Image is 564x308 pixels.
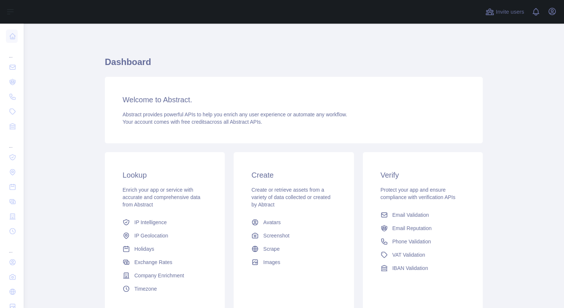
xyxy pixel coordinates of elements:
a: Email Reputation [378,222,468,235]
a: Avatars [248,216,339,229]
span: Timezone [134,285,157,292]
a: IP Geolocation [120,229,210,242]
h1: Dashboard [105,56,483,74]
a: Holidays [120,242,210,256]
h3: Welcome to Abstract. [123,95,465,105]
span: Create or retrieve assets from a variety of data collected or created by Abtract [251,187,330,208]
span: VAT Validation [392,251,425,259]
span: Scrape [263,245,279,253]
a: Scrape [248,242,339,256]
span: Invite users [496,8,524,16]
div: ... [6,239,18,254]
span: IP Intelligence [134,219,167,226]
span: Enrich your app or service with accurate and comprehensive data from Abstract [123,187,200,208]
span: free credits [181,119,207,125]
button: Invite users [484,6,526,18]
a: Timezone [120,282,210,295]
a: Phone Validation [378,235,468,248]
span: Phone Validation [392,238,431,245]
span: Images [263,259,280,266]
div: ... [6,44,18,59]
a: Exchange Rates [120,256,210,269]
h3: Verify [381,170,465,180]
span: Avatars [263,219,281,226]
span: IBAN Validation [392,264,428,272]
a: IP Intelligence [120,216,210,229]
span: Company Enrichment [134,272,184,279]
span: Protect your app and ensure compliance with verification APIs [381,187,455,200]
span: Abstract provides powerful APIs to help you enrich any user experience or automate any workflow. [123,112,347,117]
a: Screenshot [248,229,339,242]
h3: Lookup [123,170,207,180]
span: Exchange Rates [134,259,172,266]
a: VAT Validation [378,248,468,261]
h3: Create [251,170,336,180]
span: IP Geolocation [134,232,168,239]
span: Email Reputation [392,225,432,232]
a: IBAN Validation [378,261,468,275]
span: Email Validation [392,211,429,219]
span: Your account comes with across all Abstract APIs. [123,119,262,125]
span: Holidays [134,245,154,253]
a: Images [248,256,339,269]
span: Screenshot [263,232,289,239]
div: ... [6,134,18,149]
a: Company Enrichment [120,269,210,282]
a: Email Validation [378,208,468,222]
